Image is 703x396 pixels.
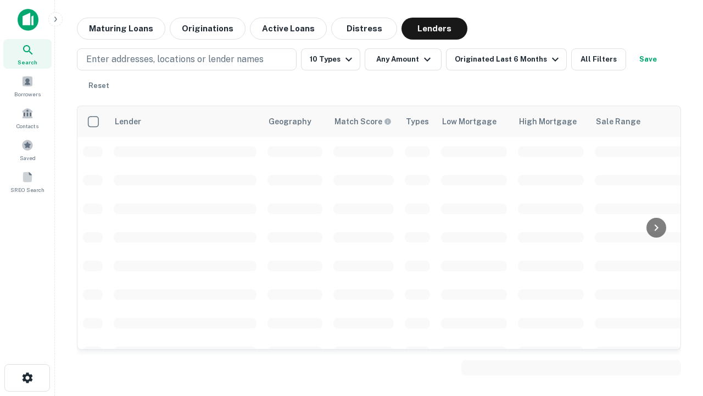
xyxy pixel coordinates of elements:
div: Geography [269,115,311,128]
button: Distress [331,18,397,40]
div: Lender [115,115,141,128]
button: Maturing Loans [77,18,165,40]
span: Borrowers [14,90,41,98]
button: Originations [170,18,246,40]
button: Enter addresses, locations or lender names [77,48,297,70]
th: Geography [262,106,328,137]
div: Types [406,115,429,128]
th: Low Mortgage [436,106,512,137]
button: 10 Types [301,48,360,70]
div: Originated Last 6 Months [455,53,562,66]
th: High Mortgage [512,106,589,137]
a: Search [3,39,52,69]
span: Contacts [16,122,38,130]
button: Save your search to get updates of matches that match your search criteria. [631,48,666,70]
th: Lender [108,106,262,137]
h6: Match Score [334,116,389,128]
button: Active Loans [250,18,327,40]
a: Contacts [3,103,52,133]
th: Types [399,106,436,137]
img: capitalize-icon.png [18,9,38,31]
span: Saved [20,153,36,162]
a: SREO Search [3,167,52,196]
span: SREO Search [10,185,44,194]
a: Borrowers [3,71,52,101]
button: Reset [81,75,116,97]
span: Search [18,58,37,67]
th: Capitalize uses an advanced AI algorithm to match your search with the best lender. The match sco... [328,106,399,137]
div: Low Mortgage [442,115,496,128]
div: Sale Range [596,115,640,128]
button: Any Amount [365,48,442,70]
a: Saved [3,135,52,164]
div: High Mortgage [519,115,577,128]
button: Originated Last 6 Months [446,48,567,70]
p: Enter addresses, locations or lender names [86,53,264,66]
th: Sale Range [589,106,688,137]
button: All Filters [571,48,626,70]
div: Capitalize uses an advanced AI algorithm to match your search with the best lender. The match sco... [334,116,392,128]
button: Lenders [401,18,467,40]
iframe: Chat Widget [648,308,703,361]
